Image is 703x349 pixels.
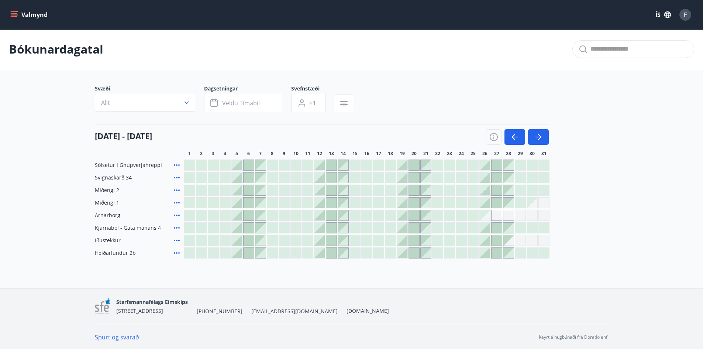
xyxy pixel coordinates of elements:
span: 18 [388,151,393,157]
span: 23 [447,151,452,157]
img: 7sa1LslLnpN6OqSLT7MqncsxYNiZGdZT4Qcjshc2.png [95,298,111,314]
span: 28 [506,151,511,157]
span: 9 [283,151,285,157]
span: Heiðarlundur 2b [95,249,136,257]
a: Spurt og svarað [95,333,139,341]
span: 11 [305,151,310,157]
span: Dagsetningar [204,85,291,94]
span: 20 [411,151,417,157]
span: 24 [459,151,464,157]
span: 25 [471,151,476,157]
div: Gráir dagar eru ekki bókanlegir [538,235,549,246]
span: +1 [309,99,316,107]
div: Gráir dagar eru ekki bókanlegir [479,210,490,221]
span: 29 [518,151,523,157]
span: [STREET_ADDRESS] [116,307,163,314]
a: [DOMAIN_NAME] [347,307,389,314]
span: [PHONE_NUMBER] [197,308,242,315]
span: 16 [364,151,369,157]
span: Iðustekkur [95,237,121,244]
span: 2 [200,151,203,157]
button: Veldu tímabil [204,94,282,112]
p: Keyrt á hugbúnaði frá Dorado ehf. [539,334,609,341]
span: 1 [188,151,191,157]
span: 31 [541,151,547,157]
span: 14 [341,151,346,157]
div: Gráir dagar eru ekki bókanlegir [538,210,549,221]
span: 30 [530,151,535,157]
div: Gráir dagar eru ekki bókanlegir [503,210,514,221]
div: Gráir dagar eru ekki bókanlegir [527,235,538,246]
span: 15 [352,151,358,157]
span: 13 [329,151,334,157]
div: Gráir dagar eru ekki bókanlegir [515,235,526,246]
button: menu [9,8,51,21]
button: ÍS [651,8,675,21]
span: 6 [247,151,250,157]
button: Allt [95,94,195,112]
button: +1 [291,94,326,112]
div: Gráir dagar eru ekki bókanlegir [491,210,502,221]
span: 3 [212,151,214,157]
span: Miðengi 1 [95,199,119,206]
div: Gráir dagar eru ekki bókanlegir [527,210,538,221]
span: Arnarborg [95,212,120,219]
div: Gráir dagar eru ekki bókanlegir [527,197,538,208]
span: Veldu tímabil [222,99,260,107]
span: Svæði [95,85,204,94]
span: Svignaskarð 34 [95,174,132,181]
span: 5 [235,151,238,157]
h4: [DATE] - [DATE] [95,130,152,141]
span: 10 [293,151,299,157]
span: 4 [224,151,226,157]
span: 19 [400,151,405,157]
div: Gráir dagar eru ekki bókanlegir [538,197,549,208]
div: Gráir dagar eru ekki bókanlegir [515,210,526,221]
span: 7 [259,151,262,157]
span: 27 [494,151,499,157]
span: 17 [376,151,381,157]
span: [EMAIL_ADDRESS][DOMAIN_NAME] [251,308,338,315]
span: Kjarnaból - Gata mánans 4 [95,224,161,232]
p: Bókunardagatal [9,41,103,57]
span: F [684,11,687,19]
span: Allt [101,99,110,107]
span: Svefnstæði [291,85,335,94]
span: 12 [317,151,322,157]
span: Miðengi 2 [95,187,119,194]
div: Gráir dagar eru ekki bókanlegir [503,235,514,246]
span: 26 [482,151,487,157]
span: Sólsetur í Gnúpverjahreppi [95,161,162,169]
span: 8 [271,151,273,157]
span: Starfsmannafélags Eimskips [116,298,188,305]
span: 22 [435,151,440,157]
button: F [676,6,694,24]
span: 21 [423,151,428,157]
